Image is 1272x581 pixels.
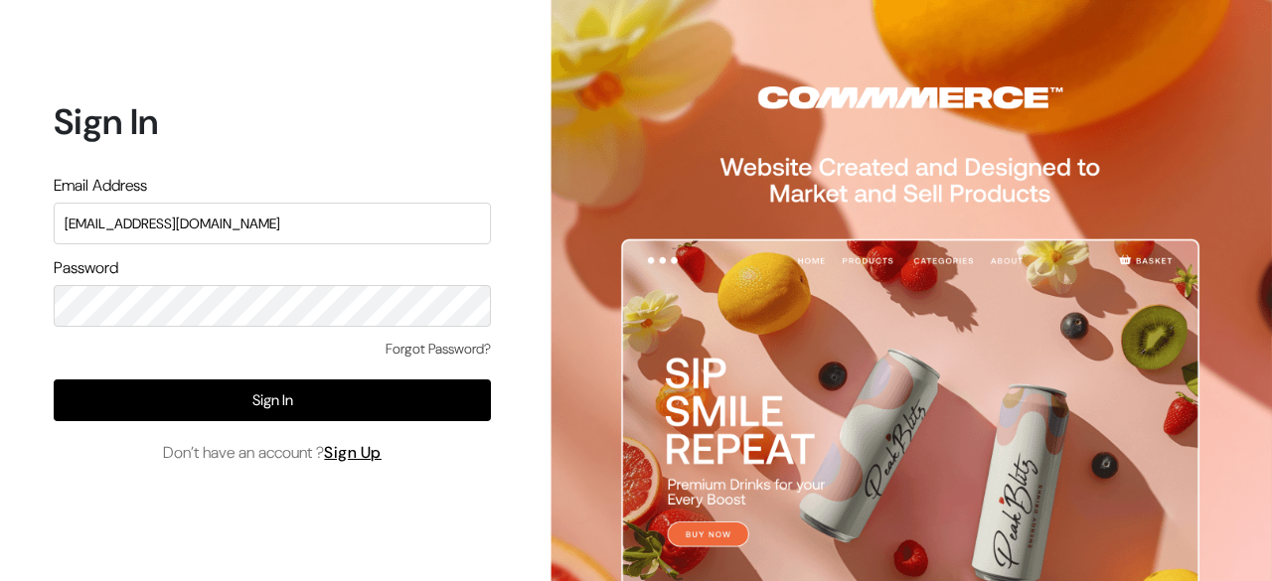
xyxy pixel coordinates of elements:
label: Password [54,256,118,280]
label: Email Address [54,174,147,198]
h1: Sign In [54,100,491,143]
a: Forgot Password? [386,339,491,360]
span: Don’t have an account ? [163,441,382,465]
a: Sign Up [324,442,382,463]
button: Sign In [54,379,491,421]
